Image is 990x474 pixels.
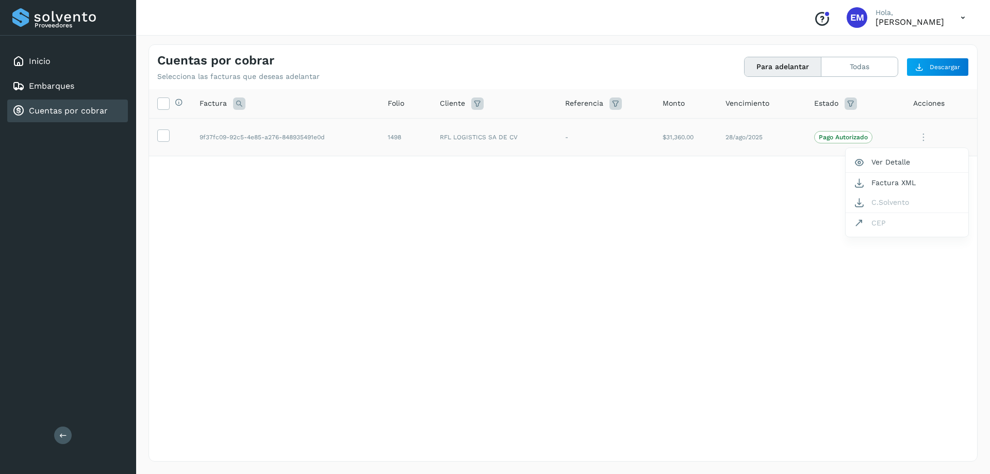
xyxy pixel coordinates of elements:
[7,75,128,97] div: Embarques
[35,22,124,29] p: Proveedores
[846,192,968,213] button: C.Solvento
[846,213,968,233] button: CEP
[7,100,128,122] div: Cuentas por cobrar
[29,106,108,116] a: Cuentas por cobrar
[29,56,51,66] a: Inicio
[29,81,74,91] a: Embarques
[7,50,128,73] div: Inicio
[846,152,968,172] button: Ver Detalle
[846,173,968,192] button: Factura XML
